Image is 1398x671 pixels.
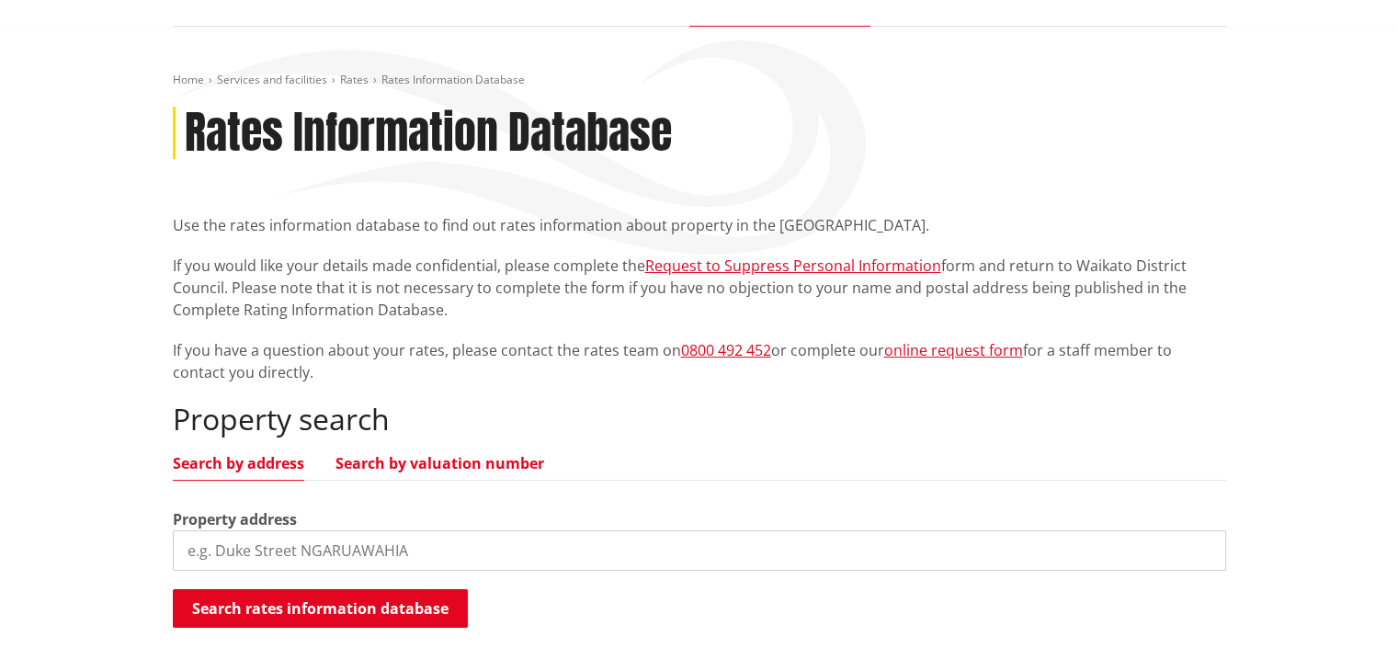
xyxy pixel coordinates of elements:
h1: Rates Information Database [185,107,672,160]
a: Search by valuation number [335,456,544,471]
a: Search by address [173,456,304,471]
nav: breadcrumb [173,73,1226,88]
label: Property address [173,508,297,530]
a: Home [173,72,204,87]
p: If you have a question about your rates, please contact the rates team on or complete our for a s... [173,339,1226,383]
a: Rates [340,72,369,87]
a: 0800 492 452 [681,340,771,360]
iframe: Messenger Launcher [1313,594,1380,660]
h2: Property search [173,402,1226,437]
a: online request form [884,340,1023,360]
input: e.g. Duke Street NGARUAWAHIA [173,530,1226,571]
p: Use the rates information database to find out rates information about property in the [GEOGRAPHI... [173,214,1226,236]
button: Search rates information database [173,589,468,628]
span: Rates Information Database [381,72,525,87]
a: Request to Suppress Personal Information [645,256,941,276]
a: Services and facilities [217,72,327,87]
p: If you would like your details made confidential, please complete the form and return to Waikato ... [173,255,1226,321]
